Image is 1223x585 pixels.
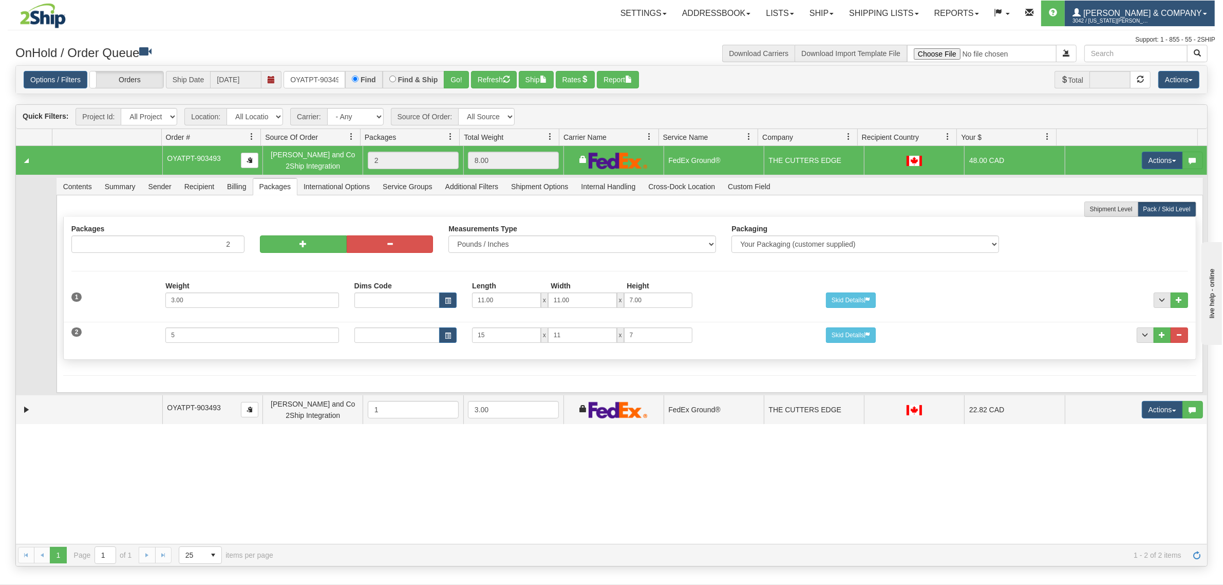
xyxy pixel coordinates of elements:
[241,153,258,168] button: Copy to clipboard
[71,292,82,302] span: 1
[762,132,793,142] span: Company
[71,327,82,337] span: 2
[365,132,396,142] span: Packages
[939,128,956,145] a: Recipient Country filter column settings
[802,1,841,26] a: Ship
[221,178,252,195] span: Billing
[377,178,438,195] span: Service Groups
[664,146,764,175] td: FedEx Ground®
[1039,128,1056,145] a: Your $ filter column settings
[471,71,517,88] button: Refresh
[398,76,438,83] label: Find & Ship
[361,76,376,83] label: Find
[243,128,260,145] a: Order # filter column settings
[964,146,1064,175] td: 48.00 CAD
[840,128,857,145] a: Company filter column settings
[297,178,376,195] span: International Options
[907,156,922,166] img: CA
[841,1,926,26] a: Shipping lists
[927,1,987,26] a: Reports
[1084,45,1188,62] input: Search
[758,1,801,26] a: Lists
[519,71,554,88] button: Ship
[472,282,496,290] label: Length
[1084,202,1138,217] label: Shipment Level
[23,111,68,121] label: Quick Filters:
[664,395,764,424] td: FedEx Ground®
[551,282,571,290] label: Width
[468,152,559,169] div: 8.00
[167,154,221,162] span: OYATPT-903493
[20,404,33,416] a: Expand
[642,178,721,195] span: Cross-Dock Location
[57,178,98,195] span: Contents
[826,327,876,343] button: Skid Details
[464,132,503,142] span: Total Weight
[1143,206,1191,213] span: Pack / Skid Level
[16,105,1207,129] div: grid toolbar
[166,132,190,142] span: Order #
[556,71,595,88] button: Rates
[268,398,359,422] div: [PERSON_NAME] and Co 2Ship Integration
[95,547,116,563] input: Page 1
[165,282,189,290] label: Weight
[368,152,459,169] div: 2
[50,547,66,563] span: Page 1
[1073,16,1150,26] span: 3042 / [US_STATE][PERSON_NAME]
[265,132,318,142] span: Source Of Order
[764,146,864,175] td: THE CUTTERS EDGE
[641,128,658,145] a: Carrier Name filter column settings
[541,128,559,145] a: Total Weight filter column settings
[8,35,1215,44] div: Support: 1 - 855 - 55 - 2SHIP
[20,154,33,167] a: Collapse
[764,395,864,424] td: THE CUTTERS EDGE
[907,405,922,415] img: CA
[241,402,258,417] button: Copy to clipboard
[729,49,788,58] a: Download Carriers
[8,3,78,29] img: logo3042.jpg
[439,178,505,195] span: Additional Filters
[185,550,199,560] span: 25
[354,282,392,290] label: Dims Code
[391,108,459,125] span: Source Of Order:
[1189,547,1205,563] a: Refresh
[1199,240,1222,345] iframe: chat widget
[1065,1,1215,26] a: [PERSON_NAME] & Company 3042 / [US_STATE][PERSON_NAME]
[71,225,105,233] label: Packages
[964,395,1064,424] td: 22.82 CAD
[589,152,648,169] img: FedEx Express®
[1187,45,1208,62] button: Search
[617,292,624,308] span: x
[284,71,345,88] input: Order #
[205,547,221,563] span: select
[24,71,87,88] a: Options / Filters
[99,178,142,195] span: Summary
[76,108,121,125] span: Project Id:
[343,128,360,145] a: Source Of Order filter column settings
[731,225,767,233] label: Packaging
[589,401,648,418] img: FedEx Express®
[74,546,132,564] span: Page of 1
[448,225,517,233] label: Measurements Type
[142,178,178,195] span: Sender
[1055,71,1090,88] span: Total
[801,49,900,58] a: Download Import Template File
[575,178,642,195] span: Internal Handling
[907,45,1057,62] input: Import
[597,71,639,88] button: Report
[826,292,876,308] button: Skid Details
[617,327,624,343] span: x
[253,178,297,195] span: Packages
[1142,152,1183,169] button: Actions
[290,108,327,125] span: Carrier:
[961,132,982,142] span: Your $
[167,404,221,412] span: OYATPT-903493
[1158,71,1199,88] button: Actions
[179,546,273,564] span: items per page
[90,71,163,88] label: Orders
[627,282,649,290] label: Height
[178,178,220,195] span: Recipient
[613,1,674,26] a: Settings
[166,71,210,88] span: Ship Date
[722,178,776,195] span: Custom Field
